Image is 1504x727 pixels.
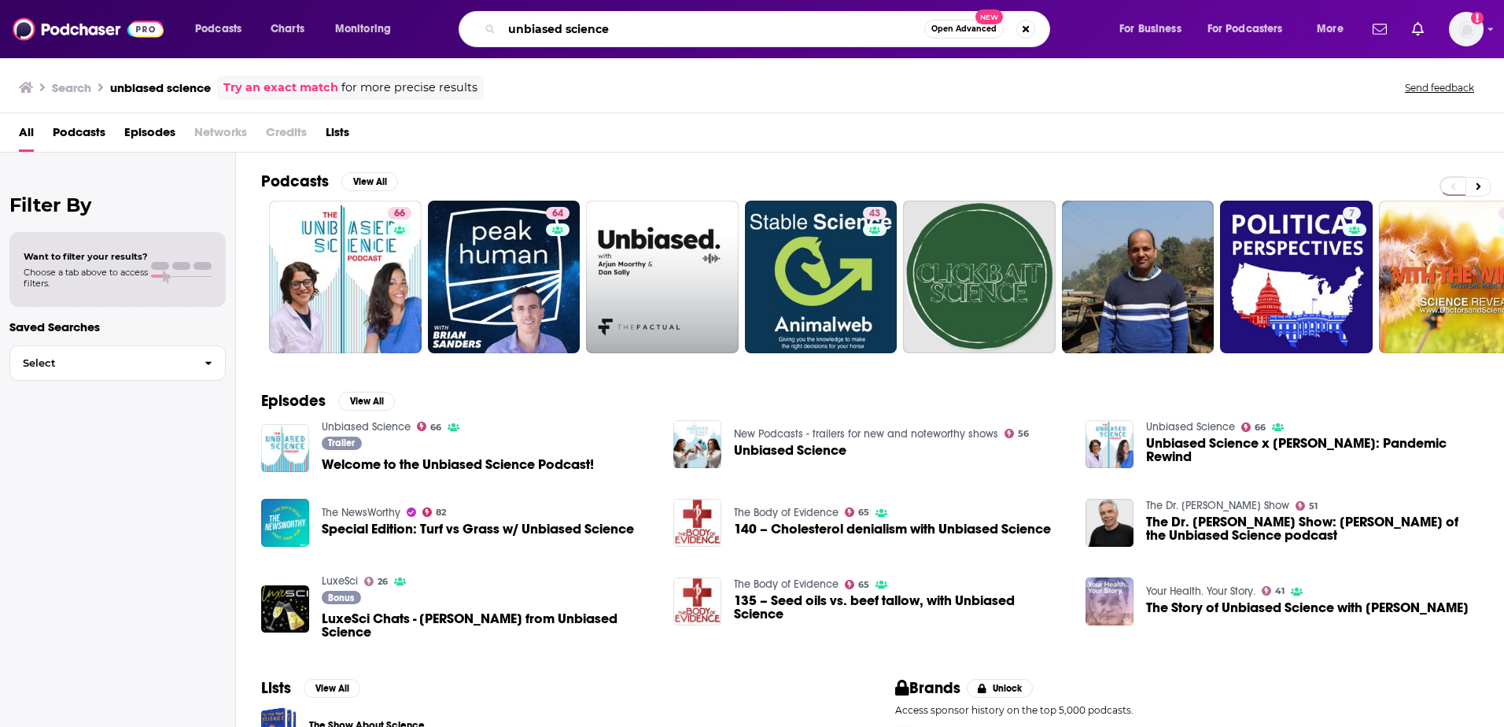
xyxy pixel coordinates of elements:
a: The NewsWorthy [322,506,400,519]
img: Unbiased Science x Dr. Tom Frieden: Pandemic Rewind [1086,420,1134,468]
span: All [19,120,34,152]
a: The Body of Evidence [734,578,839,591]
span: 64 [552,206,563,222]
span: Monitoring [335,18,391,40]
button: Unlock [967,679,1034,698]
img: The Story of Unbiased Science with Pedro DoAmaral [1086,578,1134,626]
span: Choose a tab above to access filters. [24,267,148,289]
a: 7 [1220,201,1373,353]
a: 66 [417,422,442,431]
span: The Story of Unbiased Science with [PERSON_NAME] [1146,601,1469,614]
h3: unbiased science [110,80,211,95]
a: The Body of Evidence [734,506,839,519]
button: View All [338,392,395,411]
span: Charts [271,18,304,40]
button: open menu [184,17,262,42]
a: LuxeSci Chats - Dr Jessica Steier from Unbiased Science [322,612,654,639]
a: The Dr. Joe Show: Dr. Jessica Steier of the Unbiased Science podcast [1146,515,1479,542]
a: 65 [845,507,870,517]
a: Charts [260,17,314,42]
a: PodcastsView All [261,172,398,191]
span: For Business [1119,18,1181,40]
span: 51 [1309,503,1318,510]
a: Welcome to the Unbiased Science Podcast! [261,424,309,472]
a: The Story of Unbiased Science with Pedro DoAmaral [1146,601,1469,614]
span: for more precise results [341,79,477,97]
p: Access sponsor history on the top 5,000 podcasts. [895,704,1479,716]
img: Unbiased Science [673,420,721,468]
a: Unbiased Science [734,444,846,457]
span: Credits [266,120,307,152]
h2: Brands [895,678,960,698]
a: Show notifications dropdown [1366,16,1393,42]
span: Bonus [328,593,354,603]
a: 41 [1262,586,1285,596]
button: open menu [1306,17,1363,42]
a: Lists [326,120,349,152]
h3: Search [52,80,91,95]
span: Networks [194,120,247,152]
span: The Dr. [PERSON_NAME] Show: [PERSON_NAME] of the Unbiased Science podcast [1146,515,1479,542]
button: open menu [1108,17,1201,42]
button: open menu [324,17,411,42]
a: 140 – Cholesterol denialism with Unbiased Science [734,522,1051,536]
img: 135 – Seed oils vs. beef tallow, with Unbiased Science [673,578,721,626]
h2: Lists [261,678,291,698]
a: Unbiased Science [1146,420,1235,434]
a: 26 [364,577,389,586]
a: The Dr. Joe Show [1146,499,1289,512]
span: 65 [858,581,869,589]
a: 66 [269,201,422,353]
span: 66 [394,206,405,222]
img: The Dr. Joe Show: Dr. Jessica Steier of the Unbiased Science podcast [1086,499,1134,547]
img: LuxeSci Chats - Dr Jessica Steier from Unbiased Science [261,585,309,633]
span: Unbiased Science x [PERSON_NAME]: Pandemic Rewind [1146,437,1479,463]
span: 65 [858,509,869,516]
span: For Podcasters [1207,18,1283,40]
a: Podcasts [53,120,105,152]
span: Want to filter your results? [24,251,148,262]
input: Search podcasts, credits, & more... [502,17,924,42]
span: 66 [1255,424,1266,431]
a: Unbiased Science [322,420,411,434]
a: Podchaser - Follow, Share and Rate Podcasts [13,14,164,44]
div: Search podcasts, credits, & more... [474,11,1065,47]
a: Try an exact match [223,79,338,97]
img: User Profile [1449,12,1484,46]
a: 135 – Seed oils vs. beef tallow, with Unbiased Science [734,594,1067,621]
span: 82 [436,509,446,516]
button: View All [304,679,360,698]
a: Show notifications dropdown [1406,16,1430,42]
img: Special Edition: Turf vs Grass w/ Unbiased Science [261,499,309,547]
span: Logged in as AtriaBooks [1449,12,1484,46]
span: Welcome to the Unbiased Science Podcast! [322,458,594,471]
a: 7 [1343,207,1361,220]
a: 64 [428,201,581,353]
a: EpisodesView All [261,391,395,411]
img: 140 – Cholesterol denialism with Unbiased Science [673,499,721,547]
span: 56 [1018,430,1029,437]
span: Special Edition: Turf vs Grass w/ Unbiased Science [322,522,634,536]
a: 51 [1296,501,1318,511]
button: View All [341,172,398,191]
a: New Podcasts - trailers for new and noteworthy shows [734,427,998,441]
button: open menu [1197,17,1306,42]
h2: Filter By [9,194,226,216]
button: Show profile menu [1449,12,1484,46]
span: 41 [1275,588,1285,595]
span: 43 [869,206,880,222]
svg: Add a profile image [1471,12,1484,24]
a: 56 [1005,429,1030,438]
span: More [1317,18,1344,40]
button: Open AdvancedNew [924,20,1004,39]
a: ListsView All [261,678,360,698]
